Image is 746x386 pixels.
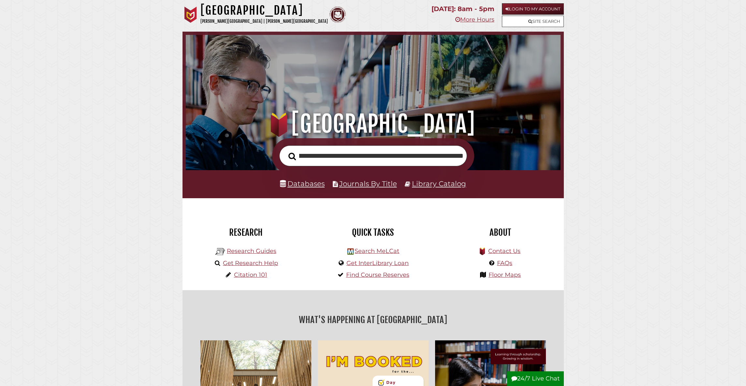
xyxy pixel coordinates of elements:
h1: [GEOGRAPHIC_DATA] [197,110,549,138]
img: Hekman Library Logo [215,247,225,257]
a: Contact Us [488,247,520,255]
a: Get Research Help [223,260,278,267]
a: Floor Maps [489,271,521,278]
h2: About [442,227,559,238]
p: [PERSON_NAME][GEOGRAPHIC_DATA] | [PERSON_NAME][GEOGRAPHIC_DATA] [200,18,328,25]
a: More Hours [455,16,494,23]
a: Site Search [502,16,564,27]
a: Search MeLCat [355,247,399,255]
i: Search [288,152,296,160]
a: Citation 101 [234,271,267,278]
h2: Research [187,227,305,238]
h2: What's Happening at [GEOGRAPHIC_DATA] [187,312,559,327]
a: Journals By Title [339,179,397,188]
a: Library Catalog [412,179,466,188]
p: [DATE]: 8am - 5pm [432,3,494,15]
a: Get InterLibrary Loan [346,260,409,267]
a: Login to My Account [502,3,564,15]
button: Search [285,151,299,162]
img: Calvin Theological Seminary [329,7,346,23]
img: Hekman Library Logo [347,248,354,255]
img: Calvin University [183,7,199,23]
a: Research Guides [227,247,276,255]
a: FAQs [497,260,512,267]
a: Databases [280,179,325,188]
h1: [GEOGRAPHIC_DATA] [200,3,328,18]
h2: Quick Tasks [314,227,432,238]
a: Find Course Reserves [346,271,409,278]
